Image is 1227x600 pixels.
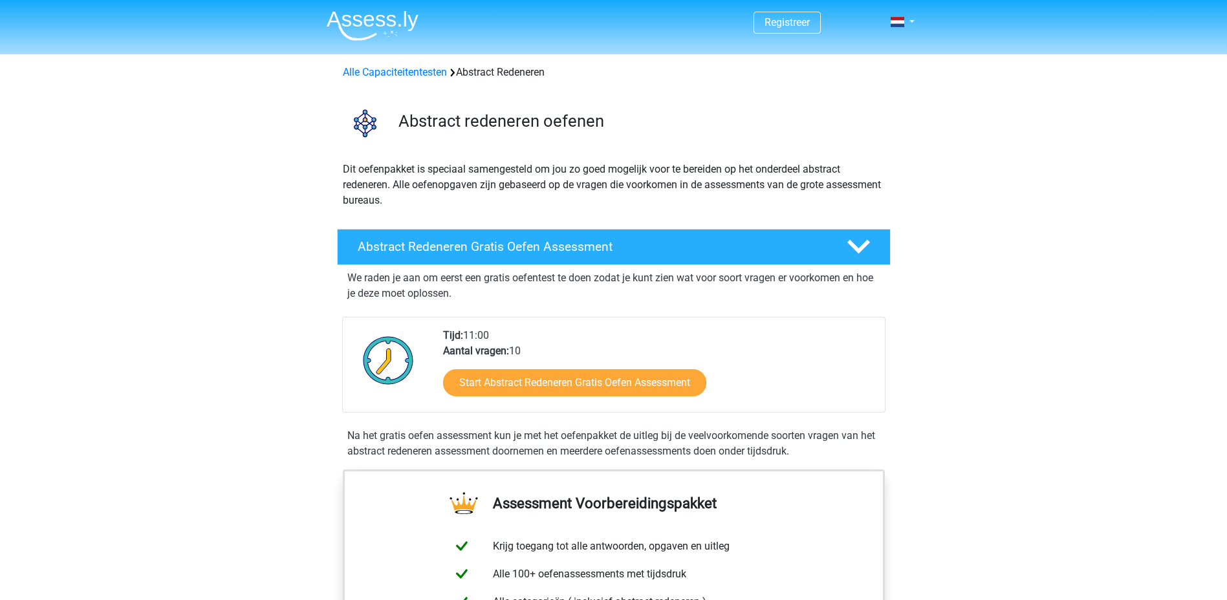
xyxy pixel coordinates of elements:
[433,328,884,412] div: 11:00 10
[358,239,826,254] h4: Abstract Redeneren Gratis Oefen Assessment
[443,369,706,396] a: Start Abstract Redeneren Gratis Oefen Assessment
[327,10,418,41] img: Assessly
[342,428,885,459] div: Na het gratis oefen assessment kun je met het oefenpakket de uitleg bij de veelvoorkomende soorte...
[338,65,890,80] div: Abstract Redeneren
[343,66,447,78] a: Alle Capaciteitentesten
[398,111,880,131] h3: Abstract redeneren oefenen
[343,162,885,208] p: Dit oefenpakket is speciaal samengesteld om jou zo goed mogelijk voor te bereiden op het onderdee...
[765,16,810,28] a: Registreer
[443,329,463,341] b: Tijd:
[332,229,896,265] a: Abstract Redeneren Gratis Oefen Assessment
[338,96,393,151] img: abstract redeneren
[347,270,880,301] p: We raden je aan om eerst een gratis oefentest te doen zodat je kunt zien wat voor soort vragen er...
[443,345,509,357] b: Aantal vragen:
[356,328,421,392] img: Klok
